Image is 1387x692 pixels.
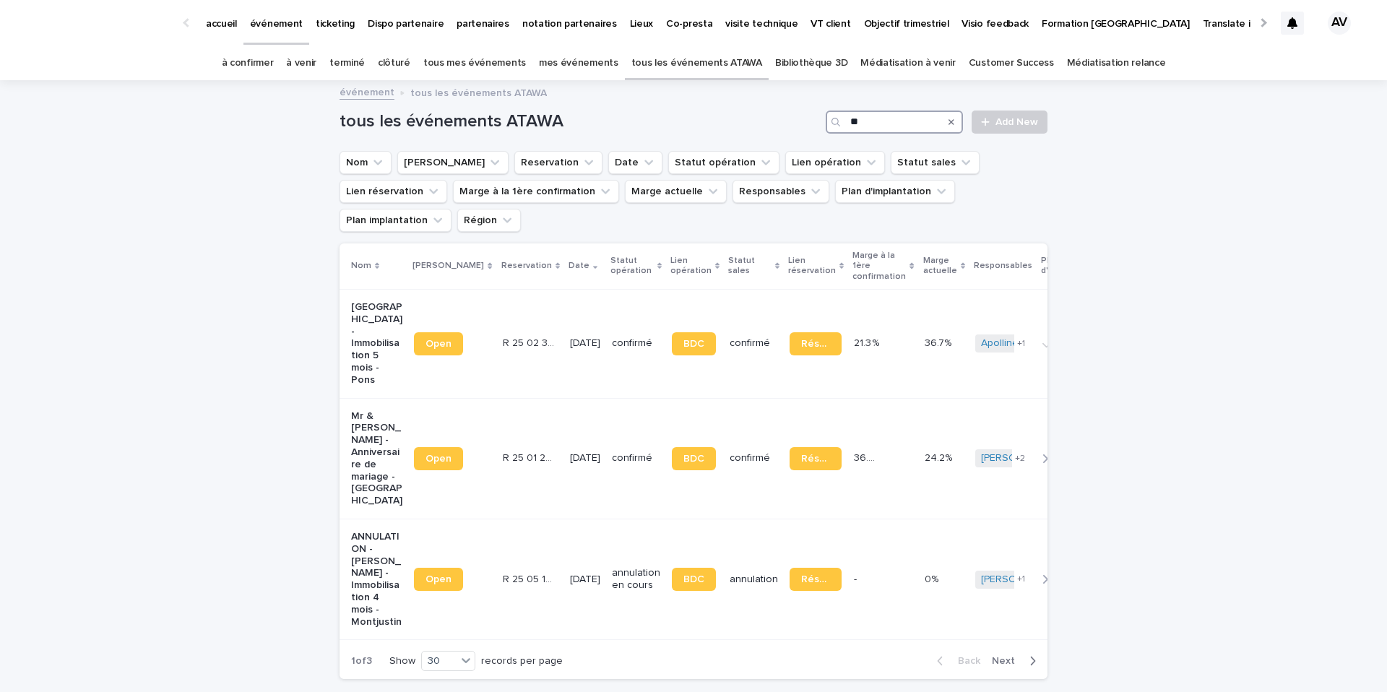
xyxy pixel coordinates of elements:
a: terminé [329,46,365,80]
span: Open [425,454,451,464]
button: Statut opération [668,151,779,174]
p: Lien réservation [788,253,836,280]
p: Responsables [974,258,1032,274]
button: Lien réservation [340,180,447,203]
p: [PERSON_NAME] [412,258,484,274]
span: + 1 [1017,575,1025,584]
span: + 2 [1015,454,1025,463]
p: R 25 05 1196 [503,571,557,586]
a: Bibliothèque 3D [775,46,847,80]
a: BDC [672,447,716,470]
button: Lien opération [785,151,885,174]
a: tous les événements ATAWA [631,46,762,80]
p: [DATE] [570,452,600,464]
a: Open [414,332,463,355]
a: BDC [672,568,716,591]
p: Statut opération [610,253,654,280]
p: records per page [481,655,563,667]
button: Région [457,209,521,232]
button: Plan implantation [340,209,451,232]
p: - [854,571,860,586]
p: annulation en cours [612,567,660,592]
a: Apolline Vion [981,337,1042,350]
a: Réservation [790,447,841,470]
tr: [GEOGRAPHIC_DATA] - Immobilisation 5 mois - PonsOpenR 25 02 3460R 25 02 3460 [DATE]confirméBDCcon... [340,289,1263,398]
tr: Mr & [PERSON_NAME] - Anniversaire de mariage - [GEOGRAPHIC_DATA]OpenR 25 01 2564R 25 01 2564 [DAT... [340,398,1263,519]
a: [PERSON_NAME] [981,574,1060,586]
p: 1 of 3 [340,644,384,679]
span: Next [992,656,1024,666]
button: Plan d'implantation [835,180,955,203]
button: Lien Stacker [397,151,509,174]
span: BDC [683,454,704,464]
span: BDC [683,574,704,584]
p: 0% [925,571,941,586]
a: événement [340,83,394,100]
p: annulation [730,574,778,586]
a: Customer Success [969,46,1054,80]
p: Show [389,655,415,667]
p: [DATE] [570,337,600,350]
p: Mr & [PERSON_NAME] - Anniversaire de mariage - [GEOGRAPHIC_DATA] [351,410,402,507]
p: Lien opération [670,253,712,280]
p: [GEOGRAPHIC_DATA] - Immobilisation 5 mois - Pons [351,301,402,386]
a: tous mes événements [423,46,526,80]
p: Marge à la 1ère confirmation [852,248,906,285]
span: Back [949,656,980,666]
p: confirmé [730,452,778,464]
button: Statut sales [891,151,980,174]
p: R 25 01 2564 [503,449,557,464]
span: Open [425,574,451,584]
img: Ls34BcGeRexTGTNfXpUC [29,9,169,38]
tr: ANNULATION - [PERSON_NAME] - Immobilisation 4 mois - MontjustinOpenR 25 05 1196R 25 05 1196 [DATE... [340,519,1263,639]
span: Réservation [801,339,829,349]
button: Marge actuelle [625,180,727,203]
a: Add New [972,111,1047,134]
a: à confirmer [222,46,274,80]
input: Search [826,111,963,134]
p: confirmé [730,337,778,350]
p: Statut sales [728,253,772,280]
a: [PERSON_NAME] [981,452,1060,464]
a: Réservation [790,332,841,355]
p: Reservation [501,258,552,274]
p: [DATE] [570,574,600,586]
p: confirmé [612,452,660,464]
p: ANNULATION - [PERSON_NAME] - Immobilisation 4 mois - Montjustin [351,531,402,628]
a: BDC [672,332,716,355]
a: à venir [286,46,316,80]
span: Open [425,339,451,349]
div: AV [1328,12,1351,35]
p: tous les événements ATAWA [410,84,547,100]
p: 36.9 % [854,449,883,464]
p: confirmé [612,337,660,350]
span: + 1 [1017,339,1025,348]
button: Back [925,654,986,667]
span: Réservation [801,574,829,584]
span: Add New [995,117,1038,127]
button: Reservation [514,151,602,174]
a: mes événements [539,46,618,80]
button: Nom [340,151,392,174]
a: Open [414,447,463,470]
button: Responsables [733,180,829,203]
p: 21.3 % [854,334,882,350]
p: 24.2% [925,449,955,464]
a: Médiatisation à venir [860,46,956,80]
button: Next [986,654,1047,667]
a: clôturé [378,46,410,80]
a: Open [414,568,463,591]
h1: tous les événements ATAWA [340,111,820,132]
p: Date [569,258,589,274]
div: 30 [422,654,457,669]
a: Réservation [790,568,841,591]
p: Plan d'implantation [1041,253,1101,280]
a: Médiatisation relance [1067,46,1166,80]
p: Nom [351,258,371,274]
p: Marge actuelle [923,253,957,280]
button: Date [608,151,662,174]
span: Réservation [801,454,829,464]
p: 36.7% [925,334,954,350]
p: R 25 02 3460 [503,334,557,350]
